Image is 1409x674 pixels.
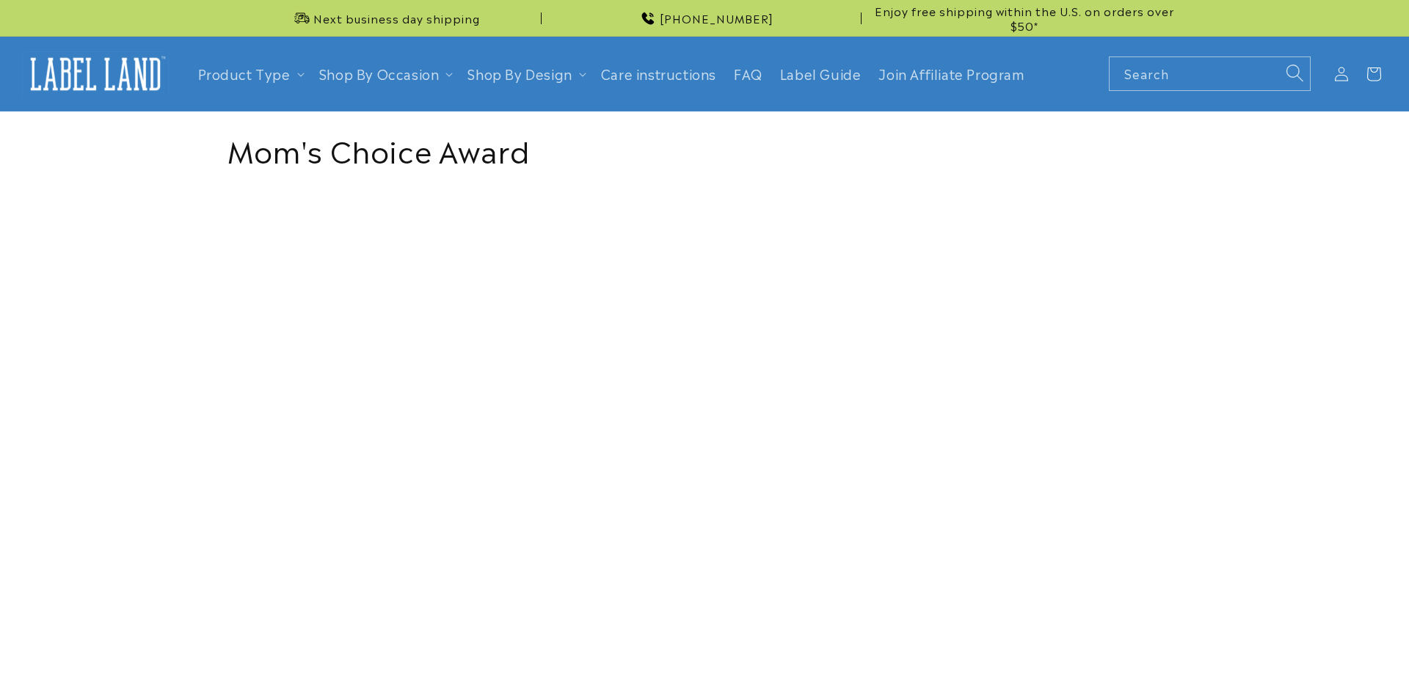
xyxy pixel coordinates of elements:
[319,65,440,82] span: Shop By Occasion
[660,11,773,26] span: [PHONE_NUMBER]
[198,64,291,83] a: Product Type
[867,4,1182,32] span: Enjoy free shipping within the U.S. on orders over $50*
[22,51,169,97] img: Label Land
[310,56,459,91] summary: Shop By Occasion
[17,45,175,102] a: Label Land
[601,65,716,82] span: Care instructions
[771,56,870,91] a: Label Guide
[1278,56,1311,89] button: Search
[734,65,762,82] span: FAQ
[227,130,1182,168] h1: Mom's Choice Award
[878,65,1024,82] span: Join Affiliate Program
[592,56,725,91] a: Care instructions
[870,56,1033,91] a: Join Affiliate Program
[725,56,771,91] a: FAQ
[467,64,572,83] a: Shop By Design
[780,65,862,82] span: Label Guide
[189,56,310,91] summary: Product Type
[313,11,480,26] span: Next business day shipping
[459,56,591,91] summary: Shop By Design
